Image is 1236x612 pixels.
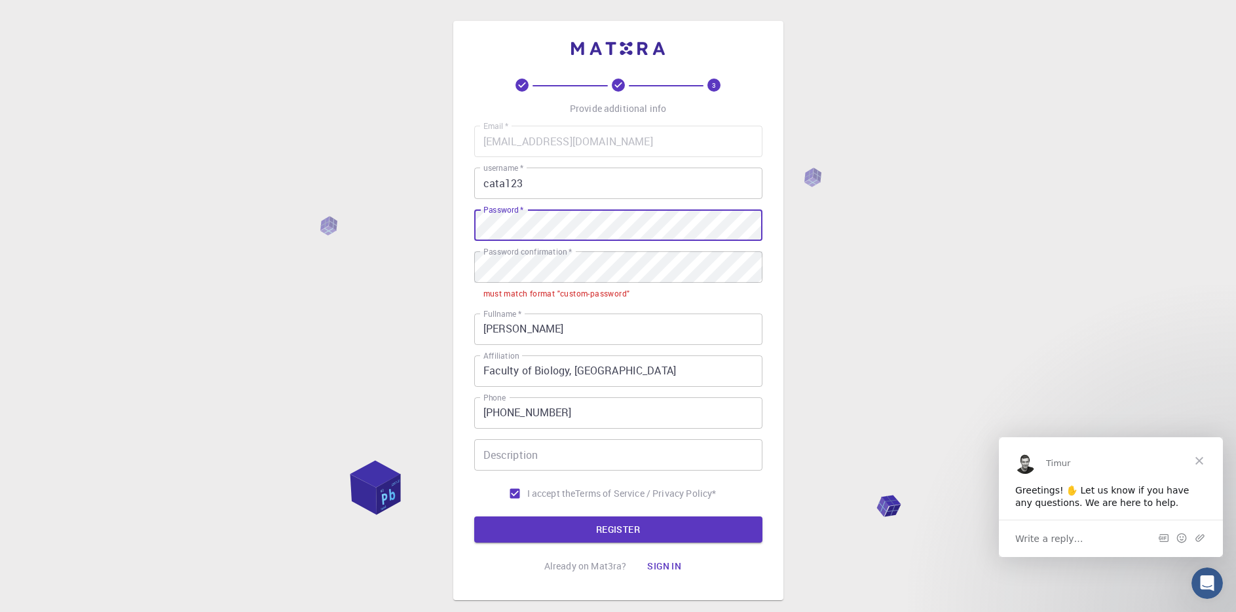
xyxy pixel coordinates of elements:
[483,350,519,361] label: Affiliation
[527,487,576,500] span: I accept the
[999,437,1223,557] iframe: Intercom live chat message
[483,308,521,319] label: Fullname
[575,487,716,500] p: Terms of Service / Privacy Policy *
[474,516,762,543] button: REGISTER
[483,392,506,403] label: Phone
[637,553,692,579] button: Sign in
[483,120,508,132] label: Email
[570,102,666,115] p: Provide additional info
[712,81,716,90] text: 3
[544,560,627,573] p: Already on Mat3ra?
[575,487,716,500] a: Terms of Service / Privacy Policy*
[483,162,523,173] label: username
[483,204,523,215] label: Password
[1191,567,1223,599] iframe: Intercom live chat
[483,287,630,300] div: must match format "custom-password"
[483,246,572,257] label: Password confirmation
